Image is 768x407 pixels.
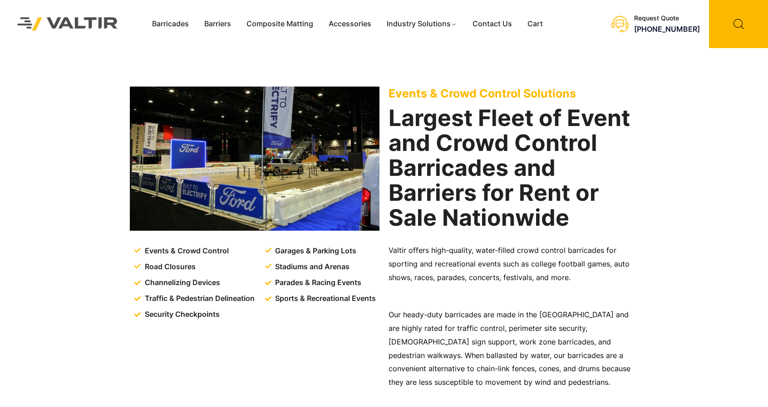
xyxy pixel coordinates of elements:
p: Valtir offers high-quality, water-filled crowd control barricades for sporting and recreational e... [389,244,638,285]
p: Events & Crowd Control Solutions [389,87,638,100]
a: Accessories [321,17,379,31]
a: Industry Solutions [379,17,465,31]
a: Contact Us [465,17,520,31]
h2: Largest Fleet of Event and Crowd Control Barricades and Barriers for Rent or Sale Nationwide [389,106,638,230]
span: Road Closures [143,260,196,274]
a: Cart [520,17,551,31]
div: Request Quote [634,15,700,22]
span: Stadiums and Arenas [273,260,350,274]
a: Barriers [197,17,239,31]
p: Our heady-duty barricades are made in the [GEOGRAPHIC_DATA] and are highly rated for traffic cont... [389,308,638,390]
span: Garages & Parking Lots [273,244,356,258]
a: Barricades [144,17,197,31]
span: Events & Crowd Control [143,244,229,258]
span: Parades & Racing Events [273,276,361,290]
span: Sports & Recreational Events [273,292,376,305]
span: Security Checkpoints [143,308,220,321]
a: [PHONE_NUMBER] [634,24,700,34]
img: Valtir Rentals [7,7,128,41]
a: Composite Matting [239,17,321,31]
span: Channelizing Devices [143,276,220,290]
span: Traffic & Pedestrian Delineation [143,292,255,305]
